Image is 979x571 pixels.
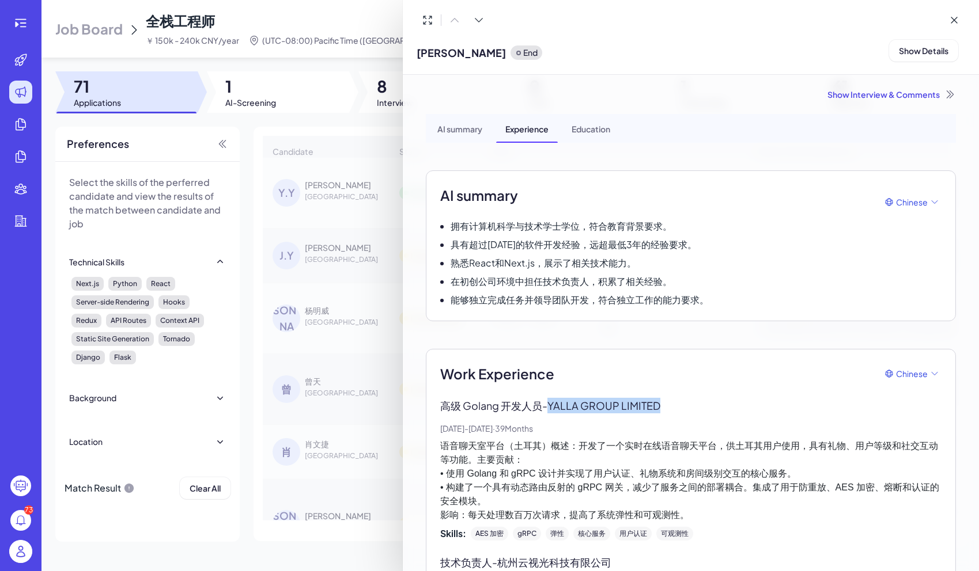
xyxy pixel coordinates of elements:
[562,114,619,143] div: Education
[656,527,693,540] div: 可观测性
[513,527,541,540] div: gRPC
[440,185,518,205] h2: AI summary
[440,422,942,435] p: [DATE] - [DATE] · 39 Months
[496,114,558,143] div: Experience
[899,45,948,56] span: Show Details
[451,256,636,270] p: 熟悉React和Next.js，展示了相关技术能力。
[451,238,697,252] p: 具有超过[DATE]的软件开发经验，远超最低3年的经验要求。
[451,293,709,307] p: 能够独立完成任务并领导团队开发，符合独立工作的能力要求。
[896,196,928,208] span: Chinese
[426,89,956,100] div: Show Interview & Comments
[451,219,672,233] p: 拥有计算机科学与技术学士学位，符合教育背景要求。
[428,114,492,143] div: AI summary
[573,527,610,540] div: 核心服务
[896,368,928,380] span: Chinese
[451,275,672,288] p: 在初创公司环境中担任技术负责人，积累了相关经验。
[440,439,942,522] p: 语音聊天室平台（土耳其）概述：开发了一个实时在线语音聊天平台，供土耳其用户使用，具有礼物、用户等级和社交互动等功能。主要贡献： • 使用 Golang 和 gRPC 设计并实现了用户认证、礼物系...
[440,363,554,384] span: Work Experience
[417,45,506,60] span: [PERSON_NAME]
[440,527,466,540] span: Skills:
[440,554,942,570] p: 技术负责人 - 杭州云视光科技有限公司
[523,47,538,59] p: End
[546,527,569,540] div: 弹性
[440,398,942,413] p: 高级 Golang 开发人员 - YALLA GROUP LIMITED
[471,527,508,540] div: AES 加密
[615,527,652,540] div: 用户认证
[889,40,958,62] button: Show Details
